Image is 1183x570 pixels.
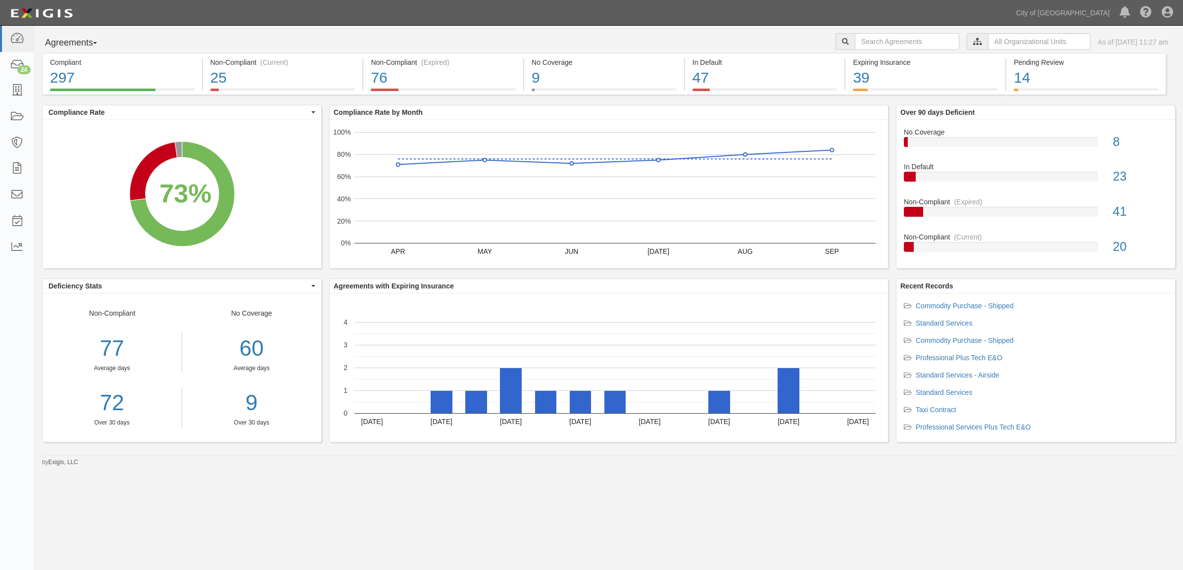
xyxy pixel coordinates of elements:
text: [DATE] [778,418,799,426]
div: No Coverage [896,127,1175,137]
div: In Default [692,57,838,67]
a: Expiring Insurance39 [845,89,1005,96]
a: In Default47 [685,89,845,96]
div: 47 [692,67,838,89]
div: 39 [853,67,998,89]
text: JUN [565,247,578,255]
text: 0 [344,409,347,417]
div: Non-Compliant [896,197,1175,207]
div: 77 [43,333,182,364]
div: 41 [1105,203,1175,221]
svg: A chart. [330,120,888,268]
div: 297 [50,67,195,89]
i: Help Center - Complianz [1140,7,1152,19]
div: Over 30 days [43,419,182,427]
button: Agreements [42,33,116,53]
div: (Expired) [954,197,982,207]
div: (Current) [260,57,288,67]
a: Non-Compliant(Current)20 [904,232,1168,260]
text: 4 [344,318,347,326]
b: Recent Records [900,282,953,290]
div: Non-Compliant (Current) [210,57,355,67]
text: [DATE] [847,418,869,426]
b: Compliance Rate by Month [334,108,423,116]
text: [DATE] [500,418,522,426]
div: 8 [1105,133,1175,151]
a: Professional Services Plus Tech E&O [916,423,1031,431]
a: Taxi Contract [916,406,956,414]
svg: A chart. [43,120,321,268]
text: 0% [341,239,351,247]
text: 40% [337,195,351,203]
text: [DATE] [708,418,730,426]
div: (Expired) [421,57,449,67]
text: 100% [333,128,351,136]
small: by [42,458,78,467]
div: Expiring Insurance [853,57,998,67]
b: Over 90 days Deficient [900,108,975,116]
div: Average days [43,364,182,373]
text: SEP [825,247,839,255]
div: Average days [190,364,314,373]
div: 9 [532,67,677,89]
text: [DATE] [569,418,591,426]
a: No Coverage8 [904,127,1168,162]
text: 1 [344,386,347,394]
text: 20% [337,217,351,225]
div: Non-Compliant (Expired) [371,57,516,67]
text: 80% [337,150,351,158]
a: No Coverage9 [524,89,684,96]
button: Deficiency Stats [43,279,321,293]
button: Compliance Rate [43,105,321,119]
a: Standard Services - Airside [916,371,999,379]
div: Non-Compliant [43,308,182,427]
input: All Organizational Units [988,33,1090,50]
text: APR [391,247,405,255]
div: In Default [896,162,1175,172]
span: Compliance Rate [49,107,309,117]
div: 20 [1105,238,1175,256]
text: [DATE] [639,418,661,426]
a: In Default23 [904,162,1168,197]
b: Agreements with Expiring Insurance [334,282,454,290]
text: 2 [344,364,347,372]
svg: A chart. [330,293,888,442]
div: 24 [17,65,31,74]
a: Compliant297 [42,89,202,96]
div: 14 [1014,67,1158,89]
a: Standard Services [916,319,972,327]
div: Non-Compliant [896,232,1175,242]
a: Exigis, LLC [49,459,78,466]
span: Deficiency Stats [49,281,309,291]
div: As of [DATE] 11:27 am [1098,37,1168,47]
input: Search Agreements [855,33,959,50]
div: 25 [210,67,355,89]
div: Pending Review [1014,57,1158,67]
div: No Coverage [532,57,677,67]
a: Commodity Purchase - Shipped [916,336,1014,344]
a: Non-Compliant(Expired)41 [904,197,1168,232]
div: 23 [1105,168,1175,186]
img: logo-5460c22ac91f19d4615b14bd174203de0afe785f0fc80cf4dbbc73dc1793850b.png [7,4,76,22]
text: 3 [344,341,347,349]
text: AUG [738,247,752,255]
a: Professional Plus Tech E&O [916,354,1002,362]
div: Over 30 days [190,419,314,427]
text: 60% [337,173,351,181]
a: Non-Compliant(Current)25 [203,89,363,96]
a: Commodity Purchase - Shipped [916,302,1014,310]
a: 9 [190,387,314,419]
a: City of [GEOGRAPHIC_DATA] [1011,3,1115,23]
a: Pending Review14 [1006,89,1166,96]
div: 76 [371,67,516,89]
text: [DATE] [431,418,452,426]
div: 60 [190,333,314,364]
a: Standard Services [916,388,972,396]
text: [DATE] [361,418,383,426]
a: 72 [43,387,182,419]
